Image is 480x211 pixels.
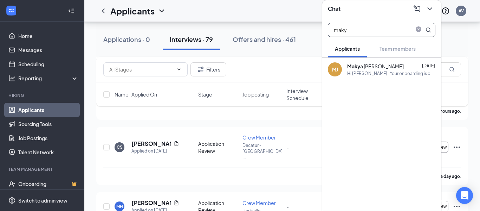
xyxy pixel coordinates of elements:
svg: Analysis [8,75,15,82]
input: All Stages [109,66,173,73]
h5: [PERSON_NAME] [131,140,171,148]
div: Hi [PERSON_NAME] . Your onboarding is complete. I have you scheduled to start [DATE] at 1p.m. [347,70,435,76]
h5: [PERSON_NAME] [131,199,171,207]
span: close-circle [414,26,423,33]
b: Maky [347,63,360,69]
div: MH [116,204,123,210]
svg: Settings [8,197,15,204]
svg: Ellipses [453,202,461,211]
a: Sourcing Tools [18,117,78,131]
div: Interviews · 79 [170,35,213,44]
div: AV [459,8,464,14]
svg: ChevronDown [157,7,166,15]
svg: MagnifyingGlass [449,67,455,72]
div: Offers and hires · 461 [233,35,296,44]
a: Job Postings [18,131,78,145]
svg: ChevronDown [176,67,182,72]
svg: Ellipses [453,143,461,151]
a: Applicants [18,103,78,117]
div: CS [117,144,123,150]
span: [DATE] [422,63,435,68]
a: OnboardingCrown [18,177,78,191]
p: Decatur - [GEOGRAPHIC_DATA] ... [242,142,282,160]
svg: QuestionInfo [441,7,450,15]
svg: Document [174,200,179,206]
a: Talent Network [18,145,78,159]
div: Open Intercom Messenger [456,187,473,204]
div: Applications · 0 [103,35,150,44]
div: Team Management [8,166,77,172]
span: Applicants [335,45,360,52]
svg: WorkstreamLogo [8,7,15,14]
svg: ChevronLeft [99,7,108,15]
a: Scheduling [18,57,78,71]
h3: Chat [328,5,340,13]
div: Switch to admin view [18,197,67,204]
span: - [286,203,289,210]
button: Filter Filters [190,62,226,76]
span: close-circle [414,26,423,32]
div: Hiring [8,92,77,98]
input: Search applicant [328,23,411,37]
span: Name · Applied On [115,91,157,98]
span: Interview Schedule [286,87,326,101]
span: Crew Member [242,134,276,141]
span: Job posting [242,91,269,98]
div: Application Review [198,140,238,154]
svg: ChevronDown [426,5,434,13]
span: - [286,144,289,150]
a: Home [18,29,78,43]
button: ChevronDown [424,3,435,14]
div: Reporting [18,75,79,82]
svg: Filter [196,65,205,74]
svg: Document [174,141,179,147]
span: Team members [380,45,416,52]
svg: Collapse [68,7,75,14]
div: a [PERSON_NAME] [347,63,404,70]
div: MJ [332,66,338,73]
a: Messages [18,43,78,57]
b: a day ago [440,174,460,179]
div: Applied on [DATE] [131,148,179,155]
h1: Applicants [110,5,155,17]
span: Stage [198,91,212,98]
svg: ComposeMessage [413,5,421,13]
button: ComposeMessage [411,3,423,14]
span: Crew Member [242,200,276,206]
svg: MagnifyingGlass [426,27,431,33]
